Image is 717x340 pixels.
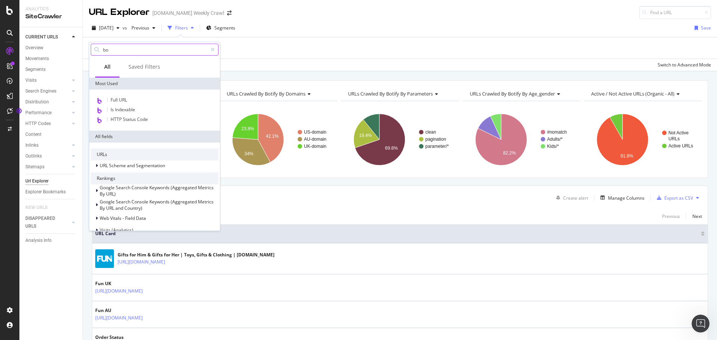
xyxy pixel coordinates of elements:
[25,77,70,84] a: Visits
[463,107,580,172] svg: A chart.
[165,22,197,34] button: Filters
[111,106,135,113] span: Is Indexable
[425,130,436,135] text: clean
[668,130,689,135] text: Not Active
[25,152,70,160] a: Outlinks
[25,55,49,63] div: Movements
[25,109,52,117] div: Performance
[175,25,188,31] div: Filters
[347,88,452,100] h4: URLs Crawled By Botify By parameters
[563,195,588,201] div: Create alert
[348,90,433,97] span: URLs Crawled By Botify By parameters
[468,88,574,100] h4: URLs Crawled By Botify By age_gender
[91,149,218,160] div: URLs
[25,237,52,244] div: Analysis Info
[341,107,458,172] svg: A chart.
[25,120,51,128] div: HTTP Codes
[128,22,158,34] button: Previous
[95,230,699,237] span: URL Card
[100,199,214,211] span: Google Search Console Keywords (Aggregated Metrics By URL and Country)
[25,131,41,138] div: Content
[111,116,148,122] span: HTTP Status Code
[95,280,175,287] div: Fun UK
[662,213,680,219] div: Previous
[99,25,114,31] span: 2025 Aug. 7th
[664,195,693,201] div: Export as CSV
[591,90,674,97] span: Active / Not Active URLs (organic - all)
[89,22,122,34] button: [DATE]
[425,137,446,142] text: pagination
[225,88,331,100] h4: URLs Crawled By Botify By domains
[95,307,175,314] div: Fun AU
[692,213,702,219] div: Next
[25,66,46,74] div: Segments
[25,215,70,230] a: DISAPPEARED URLS
[25,12,77,21] div: SiteCrawler
[25,177,49,185] div: Url Explorer
[95,287,143,295] a: [URL][DOMAIN_NAME]
[621,153,633,159] text: 91.8%
[692,22,711,34] button: Save
[25,109,70,117] a: Performance
[425,144,449,149] text: parameter/*
[100,184,214,197] span: Google Search Console Keywords (Aggregated Metrics By URL)
[25,87,56,95] div: Search Engines
[102,44,207,55] input: Search by field name
[244,151,253,156] text: 34%
[91,172,218,184] div: Rankings
[25,204,47,212] div: NEW URLS
[214,25,235,31] span: Segments
[25,188,66,196] div: Explorer Bookmarks
[89,131,220,143] div: All fields
[227,90,305,97] span: URLs Crawled By Botify By domains
[220,107,336,172] svg: A chart.
[118,252,274,258] div: Gifts for Him & Gifts for Her | Toys, Gifts & Clothing | [DOMAIN_NAME]
[470,90,555,97] span: URLs Crawled By Botify By age_gender
[668,143,693,149] text: Active URLs
[95,314,143,322] a: [URL][DOMAIN_NAME]
[100,215,146,221] span: Web Vitals - Field Data
[152,9,224,17] div: [DOMAIN_NAME] Weekly Crawl
[25,44,43,52] div: Overview
[25,98,49,106] div: Distribution
[25,141,70,149] a: Inlinks
[241,126,254,131] text: 23.8%
[584,107,701,172] svg: A chart.
[25,44,77,52] a: Overview
[654,192,693,204] button: Export as CSV
[128,63,160,71] div: Saved Filters
[25,237,77,244] a: Analysis Info
[547,144,559,149] text: Kids/*
[100,162,165,169] span: URL Scheme and Segmentation
[25,215,63,230] div: DISAPPEARED URLS
[89,78,220,90] div: Most Used
[597,193,645,202] button: Manage Columns
[25,141,38,149] div: Inlinks
[95,249,114,268] img: main image
[590,88,695,100] h4: Active / Not Active URLs
[25,204,55,212] a: NEW URLS
[227,10,232,16] div: arrow-right-arrow-left
[89,6,149,19] div: URL Explorer
[25,163,70,171] a: Sitemaps
[25,66,77,74] a: Segments
[25,188,77,196] a: Explorer Bookmarks
[655,59,711,71] button: Switch to Advanced Mode
[25,131,77,138] a: Content
[25,98,70,106] a: Distribution
[25,77,37,84] div: Visits
[385,146,398,151] text: 69.8%
[111,97,127,103] span: Full URL
[692,212,702,221] button: Next
[25,152,42,160] div: Outlinks
[503,150,516,156] text: 82.2%
[25,33,70,41] a: CURRENT URLS
[25,163,44,171] div: Sitemaps
[553,192,588,204] button: Create alert
[359,133,372,138] text: 19.4%
[304,130,326,135] text: US-domain
[25,87,70,95] a: Search Engines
